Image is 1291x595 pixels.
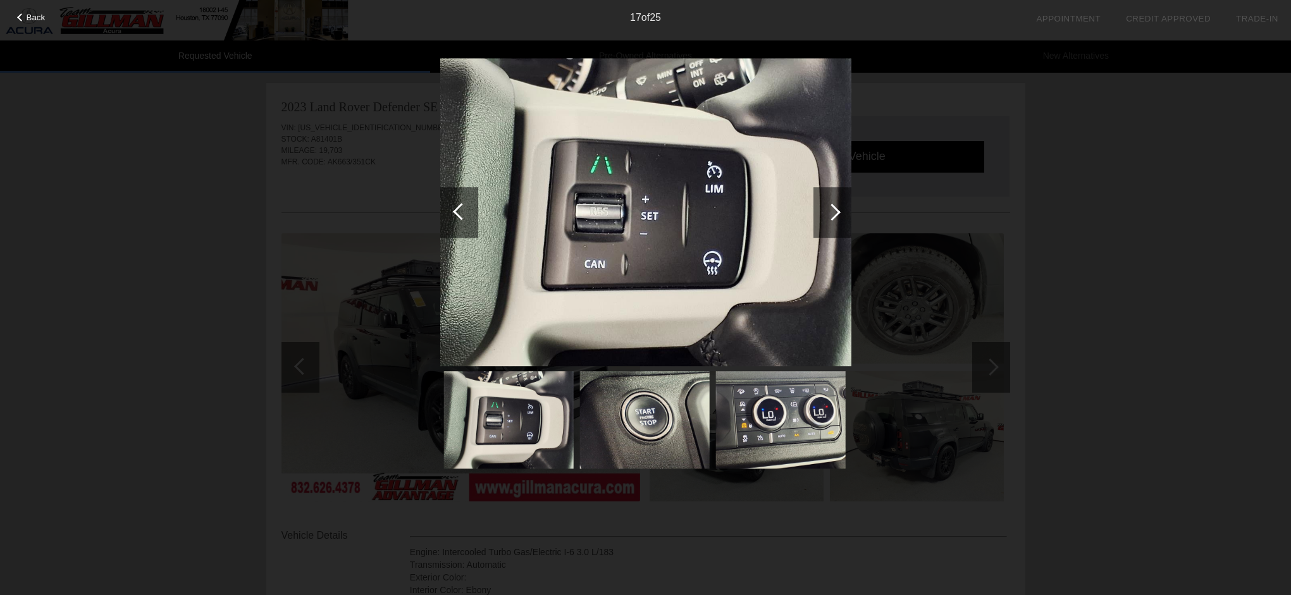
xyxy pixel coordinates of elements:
[1036,14,1101,23] a: Appointment
[715,371,845,469] img: 85197770bf9044379f8043734c4a575d.jpg
[27,13,46,22] span: Back
[1126,14,1211,23] a: Credit Approved
[440,58,851,367] img: 8cee0d0ec13f4c2cb25ff9ec5a385fc2.jpg
[1236,14,1278,23] a: Trade-In
[630,12,641,23] span: 17
[443,371,573,469] img: 8cee0d0ec13f4c2cb25ff9ec5a385fc2.jpg
[579,371,709,469] img: b527fe857955419f8c25e5cdf128bbd3.jpg
[650,12,661,23] span: 25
